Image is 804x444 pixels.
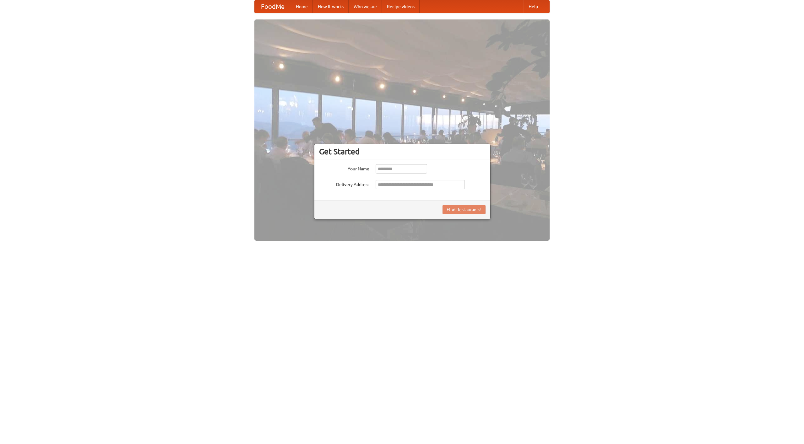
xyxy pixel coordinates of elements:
label: Your Name [319,164,369,172]
a: How it works [313,0,349,13]
a: Recipe videos [382,0,420,13]
a: Home [291,0,313,13]
a: Who we are [349,0,382,13]
a: Help [524,0,543,13]
label: Delivery Address [319,180,369,188]
a: FoodMe [255,0,291,13]
button: Find Restaurants! [443,205,486,214]
h3: Get Started [319,147,486,156]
